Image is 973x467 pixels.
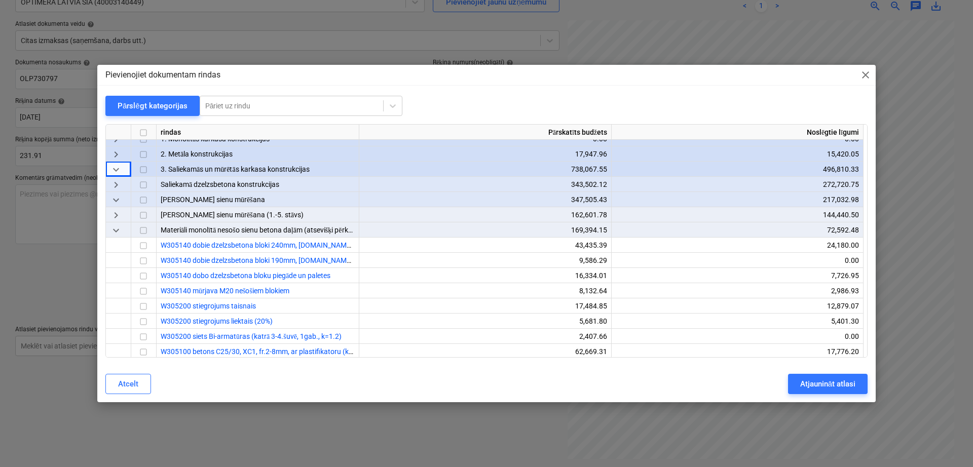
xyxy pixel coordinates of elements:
span: keyboard_arrow_right [110,210,122,222]
div: 217,032.98 [616,192,859,207]
div: 43,435.39 [363,238,607,253]
a: W305200 siets Bi-armatūras (katrā 3-4.šuvē, 1gab., k=1.2) [161,332,342,340]
div: rindas [157,125,359,140]
button: Atjaunināt atlasi [788,374,868,394]
a: W305140 mūrjava M20 nešošiem blokiem [161,287,289,295]
div: Pārslēgt kategorijas [118,99,188,112]
span: 3. Saliekamās un mūrētās karkasa konstrukcijas [161,165,310,173]
div: 12,879.07 [616,298,859,314]
a: W305100 betons C25/30, XC1, fr.2-8mm, ar plastifikatoru (k=1,15) ar piegādi un sūknēšanu [161,347,444,356]
span: Materiāli monolītā nesošo sienu betona daļām (atsevišķi pērkamie) [161,226,366,234]
div: 16,334.01 [363,268,607,283]
div: 347,505.43 [363,192,607,207]
span: keyboard_arrow_down [110,164,122,176]
div: 15,420.05 [616,146,859,162]
span: 2. Metāla konstrukcijas [161,150,233,158]
div: 5,401.30 [616,314,859,329]
div: 496,810.33 [616,162,859,177]
div: 0.00 [616,329,859,344]
div: 72,592.48 [616,222,859,238]
div: 17,947.96 [363,146,607,162]
span: Saliekamā dzelzsbetona konstrukcijas [161,180,279,188]
div: Noslēgtie līgumi [612,125,864,140]
div: 272,720.75 [616,177,859,192]
span: keyboard_arrow_down [110,225,122,237]
div: 17,776.20 [616,344,859,359]
iframe: Chat Widget [922,418,973,467]
div: 343,502.12 [363,177,607,192]
div: 24,180.00 [616,238,859,253]
a: W305200 stiegrojums taisnais [161,302,256,310]
div: 162,601.78 [363,207,607,222]
p: Pievienojiet dokumentam rindas [105,69,220,81]
span: keyboard_arrow_right [110,149,122,161]
span: keyboard_arrow_right [110,179,122,191]
div: 144,440.50 [616,207,859,222]
span: Nesošo sienu mūrēšana [161,196,265,204]
a: W305140 dobie dzelzsbetona bloki 240mm, [DOMAIN_NAME]. armētie bloki un pusbloki [161,241,433,249]
span: W305140 dobie dzelzsbetona bloki 190mm, t.sk. armētie bloki un pusbloki [161,256,433,264]
span: keyboard_arrow_down [110,194,122,207]
a: W305140 dobo dzelzsbetona bloku piegāde un paletes [161,271,330,280]
div: Atjaunināt atlasi [800,377,855,391]
div: 2,407.66 [363,329,607,344]
div: Atcelt [118,377,138,391]
span: Nesošo sienu mūrēšana (1.-5. stāvs) [161,211,304,219]
span: W305140 dobie dzelzsbetona bloki 240mm, t.sk. armētie bloki un pusbloki [161,241,433,249]
a: W305140 dobie dzelzsbetona bloki 190mm, [DOMAIN_NAME]. armētie bloki un pusbloki [161,256,433,264]
button: Atcelt [105,374,151,394]
div: 2,986.93 [616,283,859,298]
div: 17,484.85 [363,298,607,314]
button: Pārslēgt kategorijas [105,96,200,116]
div: 738,067.55 [363,162,607,177]
div: Pārskatīts budžets [359,125,612,140]
span: close [859,69,872,81]
div: 0.00 [616,253,859,268]
div: 62,669.31 [363,344,607,359]
div: 169,394.15 [363,222,607,238]
div: 7,726.95 [616,268,859,283]
div: 5,681.80 [363,314,607,329]
div: 9,586.29 [363,253,607,268]
div: 8,132.64 [363,283,607,298]
a: W305200 stiegrojums liektais (20%) [161,317,273,325]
